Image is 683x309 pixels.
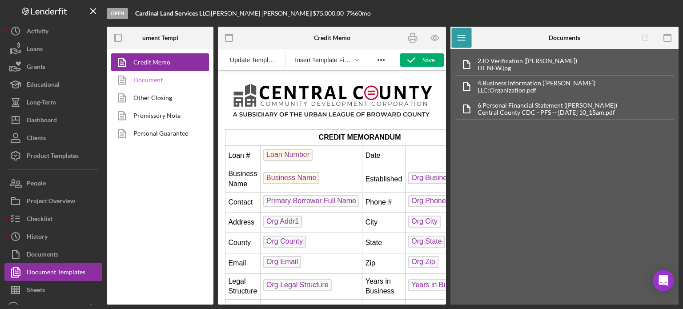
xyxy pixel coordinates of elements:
iframe: Rich Text Area [218,71,446,305]
button: Document Templates [4,263,102,281]
button: Documents [4,245,102,263]
button: Clients [4,129,102,147]
div: Save [422,53,435,67]
button: Project Overview [4,192,102,210]
td: Phone # [145,121,188,142]
div: Open [107,8,128,19]
span: Org City [190,145,223,157]
b: Credit Memo [314,34,350,41]
button: Insert Template Field [291,54,362,66]
b: Cardinal Land Services LLC [135,9,209,17]
span: Org State [190,165,227,177]
a: Personal Guarantee [111,124,205,142]
div: Clients [27,129,46,149]
b: Document Templates [131,34,189,41]
td: Years in Business [145,203,188,229]
div: Product Templates [27,147,79,167]
span: Org Zip [190,185,220,197]
button: Product Templates [4,147,102,165]
span: Org County [45,165,88,177]
button: People [4,174,102,192]
button: Reset the template to the current product template value [226,54,280,66]
div: Document Templates [27,263,85,283]
div: 60 mo [355,10,371,17]
button: Grants [4,58,102,76]
div: Grants [27,58,45,78]
div: Activity [27,22,48,42]
span: Org Addr1 [45,145,84,157]
button: History [4,228,102,245]
span: Insert Template Field [295,56,352,64]
a: Document [111,71,205,89]
span: Primary Borrower Full Name [45,124,141,136]
div: Educational [27,76,60,96]
div: Central County CDC - PFS -- [DATE] 10_15am.pdf [478,109,617,116]
div: | [135,10,211,17]
a: Activity [4,22,102,40]
td: NAICS [145,229,188,255]
td: Address [8,142,43,162]
td: Email [8,182,43,203]
a: Promissory Note [111,107,205,124]
button: Reveal or hide additional toolbar items [374,54,389,66]
div: 4. Business Information ([PERSON_NAME]) [478,80,595,87]
span: Update Template [230,56,277,64]
td: Jobs Created [8,229,43,255]
button: Educational [4,76,102,93]
div: 6. Personal Financial Statement ([PERSON_NAME]) [478,102,617,109]
button: Loans [4,40,102,58]
div: Checklist [27,210,52,230]
div: [PERSON_NAME] [PERSON_NAME] | [211,10,313,17]
a: Other Closing [111,89,205,107]
td: State [145,162,188,183]
button: Save [400,53,444,67]
div: Sheets [27,281,45,301]
div: History [27,228,48,248]
div: DL NEW.jpg [478,64,577,72]
button: Checklist [4,210,102,228]
span: Org Email [45,185,83,197]
button: Dashboard [4,111,102,129]
td: County [8,162,43,183]
span: Years in Business [190,209,253,221]
div: $75,000.00 [313,10,346,17]
button: Long-Term [4,93,102,111]
td: Legal Structure [8,203,43,229]
div: Open Intercom Messenger [653,270,674,291]
span: Org Phone [190,124,231,136]
div: 2. ID Verification ([PERSON_NAME]) [478,57,577,64]
div: Long-Term [27,93,56,113]
td: City [145,142,188,162]
div: 7 % [346,10,355,17]
button: Sheets [4,281,102,299]
td: Zip [145,182,188,203]
a: Credit Memo [111,53,205,71]
div: LLC:Organization.pdf [478,87,595,94]
td: Contact [8,121,43,142]
b: Documents [549,34,580,41]
div: Loans [27,40,43,60]
div: People [27,174,46,194]
span: Org Business Start Date [190,101,273,113]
